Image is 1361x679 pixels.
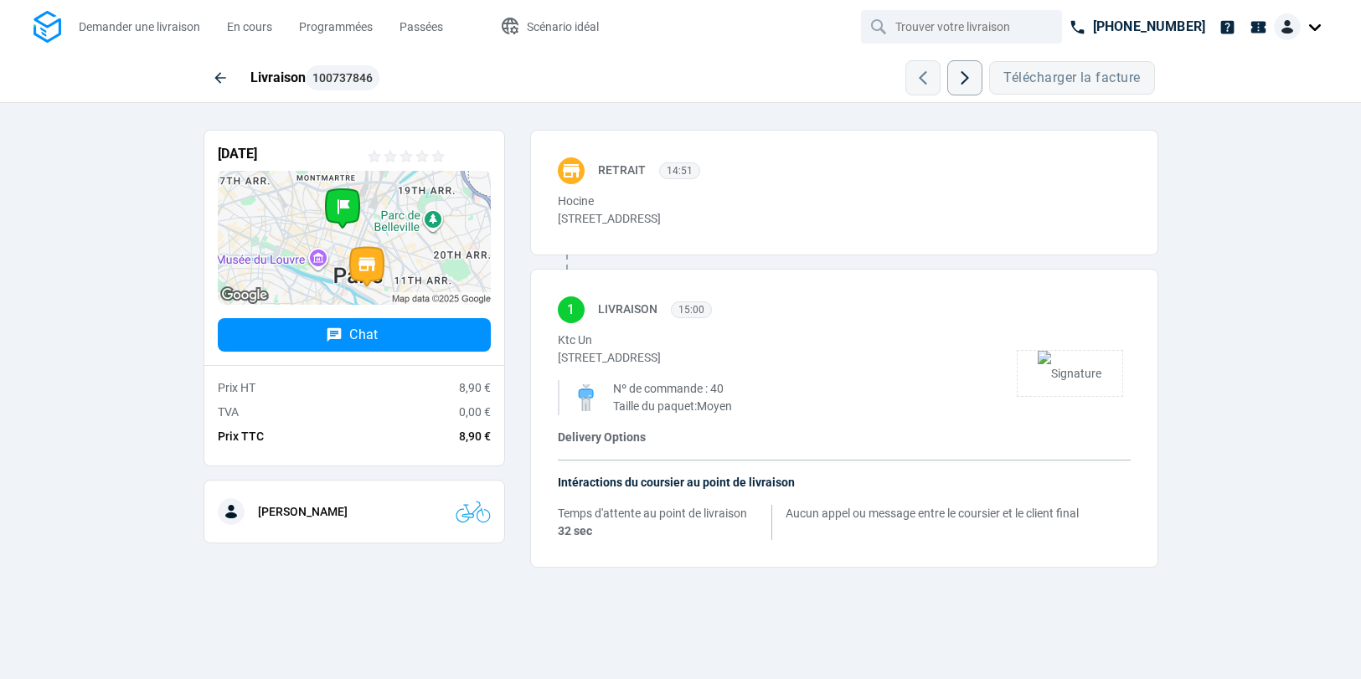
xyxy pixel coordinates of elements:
img: Logo [34,11,61,44]
span: [DATE] [218,146,257,162]
button: 100737846 [306,65,379,90]
span: 100737846 [312,72,373,84]
span: 32 sec [558,524,592,538]
span: Retrait [598,163,646,177]
span: Temps d'attente au point de livraison [558,507,747,520]
button: Chat [218,318,491,352]
input: Trouver votre livraison [895,11,1031,43]
div: 1 [558,296,585,323]
span: Prix HT [218,381,255,394]
span: Chat [349,328,379,342]
span: Scénario idéal [527,20,599,33]
span: Livraison [598,302,657,316]
span: Moyen [697,399,732,413]
span: 8,90 € [459,381,491,394]
strong: [PERSON_NAME] [258,505,348,518]
p: Ktc Un [558,332,1018,349]
p: [PHONE_NUMBER] [1093,17,1205,37]
span: Delivery Options [558,430,646,444]
span: 8,90 € [459,430,491,443]
img: Client [1274,13,1301,40]
img: Driver [218,498,245,525]
span: Programmées [299,20,373,33]
span: Intéractions du coursier au point de livraison [558,476,795,489]
span: TVA [218,405,239,419]
span: Demander une livraison [79,20,200,33]
span: Aucun appel ou message entre le coursier et le client final [786,505,1079,522]
p: [STREET_ADDRESS] [558,349,1018,367]
span: Prix TTC [218,430,264,443]
p: [STREET_ADDRESS] [558,210,1055,228]
div: Nº de commande : 40 [613,380,1004,398]
p: Hocine [558,193,1055,210]
span: En cours [227,20,272,33]
span: Taille du paquet [613,399,694,413]
span: Livraison [250,69,379,85]
div: : [558,380,1018,415]
span: Passées [400,20,443,33]
span: 14:51 [667,165,693,177]
a: [PHONE_NUMBER] [1062,10,1212,44]
img: Signature [1038,351,1101,396]
span: 15:00 [678,304,704,316]
span: 0,00 € [459,405,491,419]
